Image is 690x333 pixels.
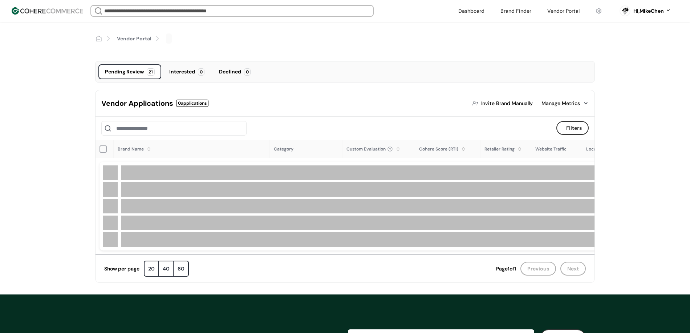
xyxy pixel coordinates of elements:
[198,68,204,76] div: 0
[176,100,208,107] div: 0 applications
[105,68,144,76] div: Pending Review
[541,100,580,107] div: Manage Metrics
[244,68,251,76] div: 0
[633,7,664,15] div: Hi, MikeChen
[159,261,174,276] div: 40
[556,121,589,135] button: Filters
[274,146,293,152] span: Category
[496,265,516,273] div: Page 1 of 1
[520,262,556,276] button: Previous
[219,68,241,76] div: Declined
[481,100,533,107] div: Invite Brand Manually
[145,261,159,276] div: 20
[12,7,83,15] img: Cohere Logo
[118,146,144,152] div: Brand Name
[633,7,671,15] button: Hi,MikeChen
[95,33,595,44] nav: breadcrumb
[535,146,567,152] span: Website Traffic
[101,98,173,109] div: Vendor Applications
[147,68,155,76] div: 21
[169,68,195,76] div: Interested
[620,5,630,16] svg: 0 percent
[560,262,586,276] button: Next
[174,261,188,276] div: 60
[484,146,515,152] div: Retailer Rating
[586,146,604,152] span: Location
[117,35,151,43] a: Vendor Portal
[346,146,386,152] span: Custom Evaluation
[104,265,139,273] div: Show per page
[419,146,458,152] div: Cohere Score (RTI)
